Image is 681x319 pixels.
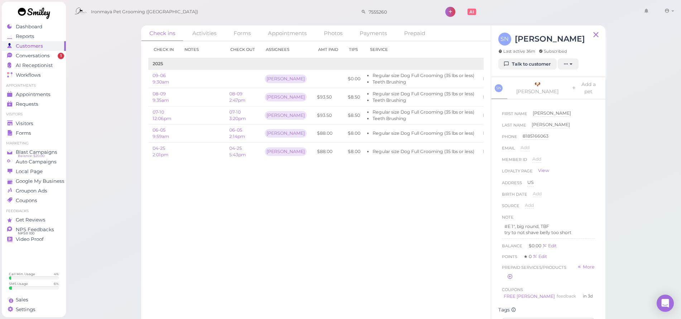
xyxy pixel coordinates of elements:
[16,227,54,233] span: NPS Feedbacks
[153,146,168,157] a: 04-25 2:01pm
[373,148,474,155] li: Regular size Dog Full Grooming (35 lbs or less)
[153,109,171,121] a: 07-10 12:06pm
[504,294,555,299] a: FREE [PERSON_NAME]
[344,88,365,106] td: $8.50
[148,41,179,58] th: Check in
[18,230,34,236] span: NPS® 100
[502,110,527,122] span: First Name
[502,191,527,202] span: Birth date
[498,33,511,46] span: SN
[498,48,535,54] span: Last active 36m
[557,293,583,300] div: feedback
[533,191,542,196] span: Add
[229,91,245,103] a: 08-09 2:47pm
[483,149,493,154] a: Edit
[16,168,43,175] span: Local Page
[260,25,315,41] a: Appointments
[153,127,169,139] a: 06-05 9:59am
[498,307,598,313] div: Tags
[313,143,344,161] td: $88.00
[523,133,548,140] div: 8185166063
[502,122,526,133] span: Last Name
[2,128,66,138] a: Forms
[483,94,493,100] a: Edit
[502,254,518,259] span: Points
[9,272,35,276] div: Call Min. Usage
[265,111,307,120] div: [PERSON_NAME]
[316,25,351,41] a: Photos
[179,41,225,58] th: Notes
[533,254,547,259] div: Edit
[16,24,42,30] span: Dashboard
[502,167,533,177] span: Loyalty page
[373,109,474,115] li: Regular size Dog Full Grooming (35 lbs or less)
[2,176,66,186] a: Google My Business
[373,97,474,104] li: Teeth Brushing
[313,41,344,58] th: Amt Paid
[184,25,225,41] a: Activities
[2,295,66,305] a: Sales
[539,48,567,54] span: Subscribed
[502,202,519,214] span: Source
[16,178,64,184] span: Google My Business
[2,112,66,117] li: Visitors
[141,25,183,41] a: Check ins
[225,25,259,41] a: Forms
[504,229,592,236] p: try to not shave belly too short
[527,179,534,186] div: US
[2,61,66,70] a: AI Receptionist
[483,113,493,118] a: Edit
[2,186,66,196] a: Groupon Ads
[373,91,474,97] li: Regular size Dog Full Grooming (35 lbs or less)
[583,293,593,300] div: Expires at2025-09-08 11:59pm
[2,70,66,80] a: Workflows
[502,287,523,292] span: Coupons
[16,43,43,49] span: Customers
[229,146,246,157] a: 04-25 5:43pm
[265,147,307,156] div: [PERSON_NAME]
[515,33,585,45] h3: [PERSON_NAME]
[344,106,365,124] td: $8.50
[2,167,66,176] a: Local Page
[498,58,557,70] a: Talk to customer
[502,179,522,191] span: Address
[366,6,436,18] input: Search customer
[91,2,198,22] span: Ironmaya Pet Grooming ([GEOGRAPHIC_DATA])
[16,197,37,204] span: Coupons
[313,106,344,124] td: $93.50
[542,243,557,248] a: Edit
[2,51,66,61] a: Conversations 1
[2,90,66,99] a: Appointments
[16,130,31,136] span: Forms
[521,145,529,150] span: Add
[502,156,527,167] span: Member ID
[9,281,28,286] div: SMS Usage
[495,84,503,92] span: SN
[16,62,53,68] span: AI Receptionist
[373,115,474,122] li: Teeth Brushing
[657,295,674,312] div: Open Intercom Messenger
[16,149,57,155] span: Blast Campaigns
[2,141,66,146] li: Marketing
[16,297,28,303] span: Sales
[373,72,474,79] li: Regular size Dog Full Grooming (35 lbs or less)
[16,53,50,59] span: Conversations
[16,101,38,107] span: Requests
[502,214,514,221] div: Note
[313,124,344,143] td: $88.00
[2,196,66,205] a: Coupons
[265,75,307,83] div: [PERSON_NAME]
[525,203,534,208] span: Add
[502,144,515,156] span: Email
[18,153,44,159] span: Balance: $20.00
[502,243,523,248] span: Balance
[16,236,44,242] span: Video Proof
[538,167,549,174] a: View
[54,281,59,286] div: 6 %
[16,91,51,97] span: Appointments
[16,159,57,165] span: Auto Campaigns
[508,77,566,99] a: 🐶 [PERSON_NAME]
[524,254,533,259] span: ★ 0
[16,33,34,39] span: Reports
